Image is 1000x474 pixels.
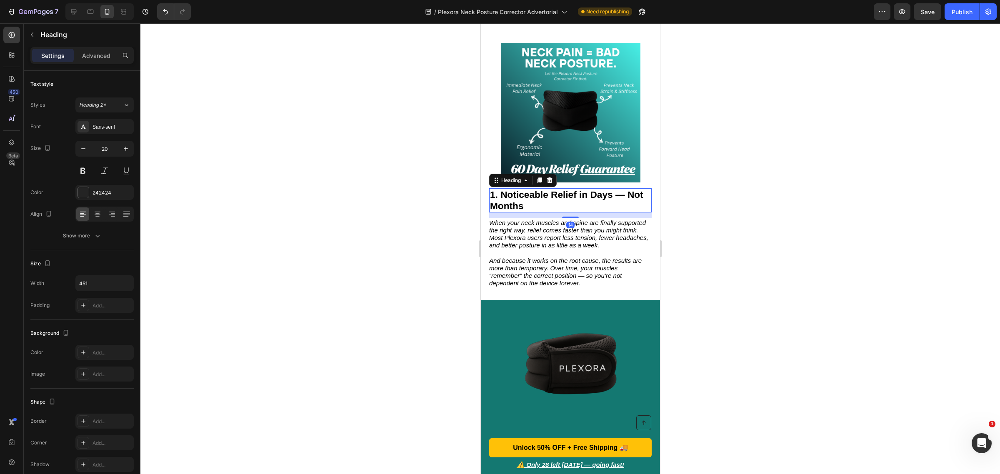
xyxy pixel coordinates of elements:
[30,279,44,287] div: Width
[914,3,941,20] button: Save
[3,3,62,20] button: 7
[30,228,134,243] button: Show more
[55,7,58,17] p: 7
[30,123,41,130] div: Font
[945,3,980,20] button: Publish
[921,8,935,15] span: Save
[79,101,106,109] span: Heading 2*
[30,189,43,196] div: Color
[82,51,110,60] p: Advanced
[92,418,132,425] div: Add...
[92,439,132,447] div: Add...
[989,421,995,427] span: 1
[157,3,191,20] div: Undo/Redo
[75,97,134,112] button: Heading 2*
[30,370,45,378] div: Image
[40,30,130,40] p: Heading
[30,143,52,154] div: Size
[30,349,43,356] div: Color
[30,417,47,425] div: Border
[30,439,47,447] div: Corner
[30,209,54,220] div: Align
[92,302,132,309] div: Add...
[481,23,660,474] iframe: To enrich screen reader interactions, please activate Accessibility in Grammarly extension settings
[972,433,992,453] iframe: Intercom live chat
[30,258,52,269] div: Size
[586,8,629,15] span: Need republishing
[952,7,972,16] div: Publish
[30,80,53,88] div: Text style
[6,152,20,159] div: Beta
[8,89,20,95] div: 450
[92,123,132,131] div: Sans-serif
[30,328,71,339] div: Background
[41,51,65,60] p: Settings
[92,371,132,378] div: Add...
[30,101,45,109] div: Styles
[92,461,132,469] div: Add...
[76,276,133,291] input: Auto
[92,349,132,357] div: Add...
[30,461,50,468] div: Shadow
[434,7,436,16] span: /
[63,232,102,240] div: Show more
[30,302,50,309] div: Padding
[92,189,132,197] div: 242424
[438,7,558,16] span: Plexora Neck Posture Corrector Advertorial
[30,397,57,408] div: Shape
